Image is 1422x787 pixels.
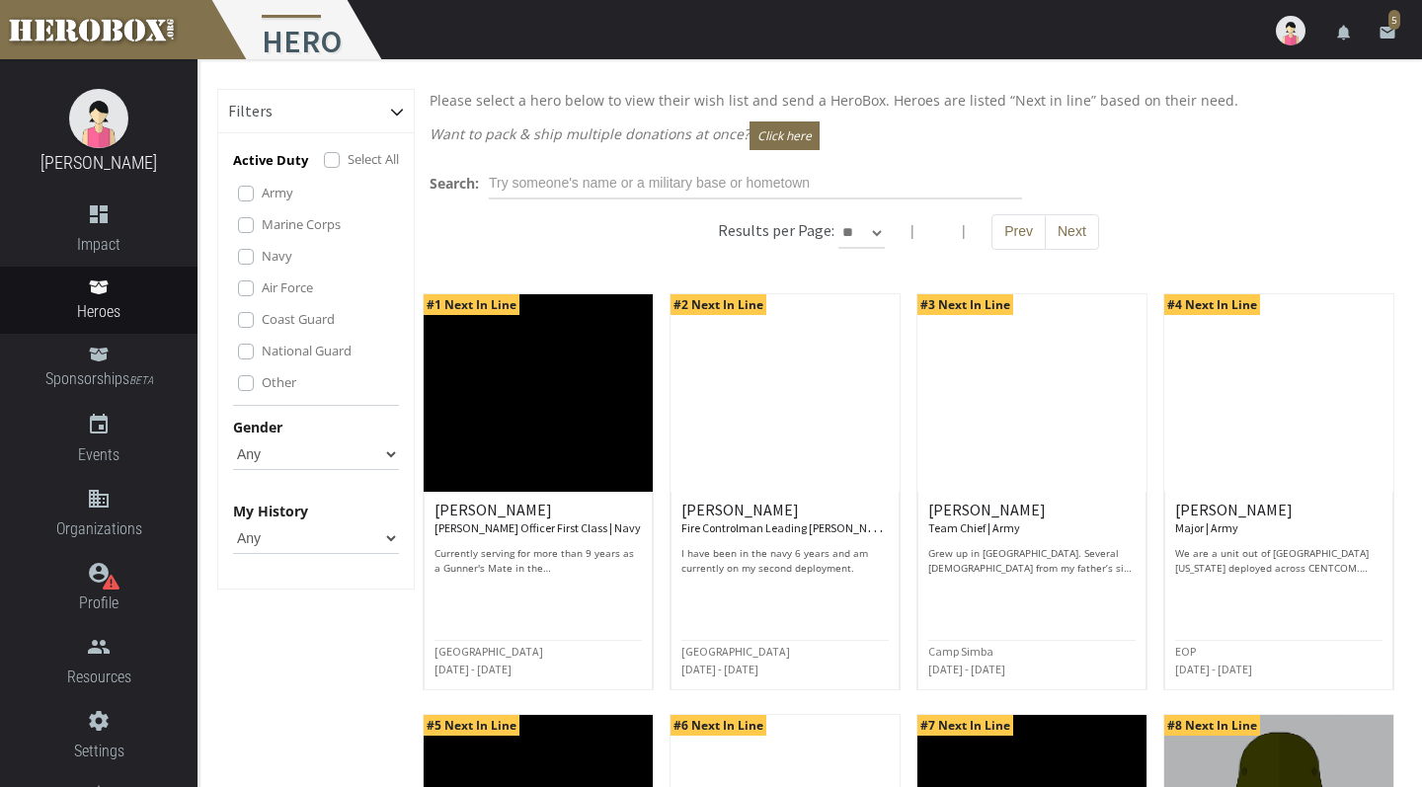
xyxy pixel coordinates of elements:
p: Want to pack & ship multiple donations at once? [430,121,1387,150]
i: notifications [1335,24,1353,41]
span: #2 Next In Line [671,294,766,315]
h6: [PERSON_NAME] [434,502,642,536]
button: Click here [750,121,820,150]
span: #3 Next In Line [917,294,1013,315]
label: Marine Corps [262,213,341,235]
img: female.jpg [69,89,128,148]
label: Army [262,182,293,203]
a: #1 Next In Line [PERSON_NAME] [PERSON_NAME] Officer First Class | Navy Currently serving for more... [423,293,654,690]
button: Next [1045,214,1099,250]
span: #1 Next In Line [424,294,519,315]
small: [PERSON_NAME] Officer First Class | Navy [434,520,641,535]
p: Grew up in [GEOGRAPHIC_DATA]. Several [DEMOGRAPHIC_DATA] from my father’s side were in the Army w... [928,546,1136,576]
input: Try someone's name or a military base or hometown [489,168,1022,199]
h6: [PERSON_NAME] [928,502,1136,536]
label: Select All [348,148,399,170]
a: [PERSON_NAME] [40,152,157,173]
h6: [PERSON_NAME] [1175,502,1382,536]
small: Fire Controlman Leading [PERSON_NAME] Officer | Navy [681,516,963,536]
i: email [1379,24,1396,41]
span: | [960,221,968,240]
span: #8 Next In Line [1164,715,1260,736]
span: 5 [1388,10,1400,30]
label: Gender [233,416,282,438]
img: user-image [1276,16,1305,45]
small: BETA [129,374,153,387]
span: #5 Next In Line [424,715,519,736]
label: National Guard [262,340,352,361]
small: [DATE] - [DATE] [1175,662,1252,676]
label: My History [233,500,308,522]
small: Camp Simba [928,644,993,659]
small: [DATE] - [DATE] [928,662,1005,676]
p: We are a unit out of [GEOGRAPHIC_DATA] [US_STATE] deployed across CENTCOM. Thank you for your don... [1175,546,1382,576]
small: [DATE] - [DATE] [434,662,512,676]
small: EOP [1175,644,1196,659]
small: Team Chief | Army [928,520,1020,535]
h6: Results per Page: [718,220,834,240]
label: Coast Guard [262,308,335,330]
small: [GEOGRAPHIC_DATA] [681,644,790,659]
p: I have been in the navy 6 years and am currently on my second deployment. [681,546,889,576]
p: Currently serving for more than 9 years as a Gunner's Mate in the [DEMOGRAPHIC_DATA] Navy and on ... [434,546,642,576]
button: Prev [991,214,1046,250]
small: [DATE] - [DATE] [681,662,758,676]
small: Major | Army [1175,520,1238,535]
h6: Filters [228,103,273,120]
a: #2 Next In Line [PERSON_NAME] Fire Controlman Leading [PERSON_NAME] Officer | Navy I have been in... [670,293,901,690]
p: Please select a hero below to view their wish list and send a HeroBox. Heroes are listed “Next in... [430,89,1387,112]
small: [GEOGRAPHIC_DATA] [434,644,543,659]
a: #3 Next In Line [PERSON_NAME] Team Chief | Army Grew up in [GEOGRAPHIC_DATA]. Several [DEMOGRAPHI... [916,293,1147,690]
h6: [PERSON_NAME] [681,502,889,536]
span: #7 Next In Line [917,715,1013,736]
label: Navy [262,245,292,267]
span: #4 Next In Line [1164,294,1260,315]
a: #4 Next In Line [PERSON_NAME] Major | Army We are a unit out of [GEOGRAPHIC_DATA] [US_STATE] depl... [1163,293,1394,690]
span: #6 Next In Line [671,715,766,736]
label: Air Force [262,276,313,298]
span: | [908,221,916,240]
p: Active Duty [233,149,308,172]
label: Other [262,371,296,393]
label: Search: [430,172,479,195]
